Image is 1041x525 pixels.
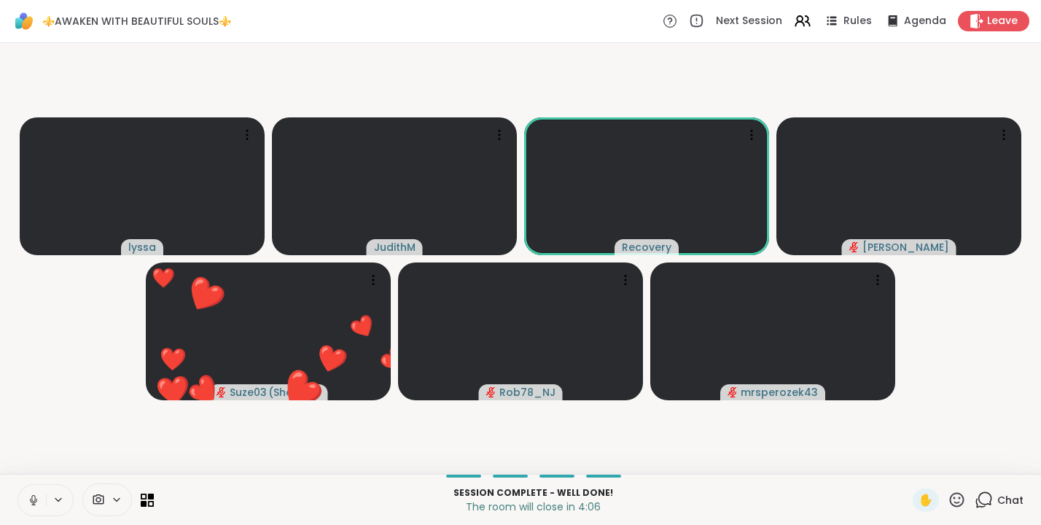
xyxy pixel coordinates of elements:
span: Recovery [622,240,671,254]
button: ❤️ [337,300,390,354]
button: ❤️ [142,359,204,421]
span: [PERSON_NAME] [862,240,949,254]
span: audio-muted [486,387,496,397]
p: The room will close in 4:06 [163,499,904,514]
span: Agenda [904,14,946,28]
span: audio-muted [728,387,738,397]
span: Next Session [716,14,782,28]
img: ShareWell Logomark [12,9,36,34]
span: JudithM [374,240,416,254]
span: lyssa [128,240,156,254]
button: ❤️ [254,344,346,437]
span: ⚜️AWAKEN WITH BEAUTIFUL SOULS⚜️ [42,14,231,28]
span: Suze03 [230,385,267,400]
span: Rob78_NJ [499,385,555,400]
button: ❤️ [150,336,196,382]
span: Rules [843,14,872,28]
span: audio-muted [849,242,859,252]
span: Leave [987,14,1018,28]
span: ✋ [919,491,933,509]
span: mrsperozek43 [741,385,818,400]
div: ❤️ [152,264,175,292]
span: Chat [997,493,1024,507]
button: ❤️ [363,327,427,391]
button: ❤️ [301,328,363,390]
button: ❤️ [170,356,240,426]
button: ❤️ [163,254,247,338]
p: Session Complete - well done! [163,486,904,499]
